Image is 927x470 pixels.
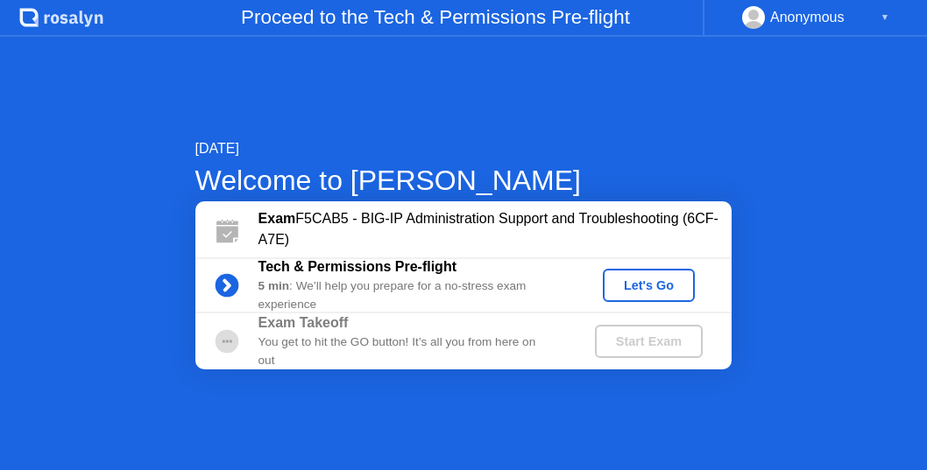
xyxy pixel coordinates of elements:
[195,138,732,159] div: [DATE]
[258,208,732,250] div: F5CAB5 - BIG-IP Administration Support and Troubleshooting (6CF-A7E)
[258,315,349,330] b: Exam Takeoff
[258,211,296,226] b: Exam
[603,269,695,302] button: Let's Go
[258,259,456,274] b: Tech & Permissions Pre-flight
[602,334,696,348] div: Start Exam
[258,277,566,313] div: : We’ll help you prepare for a no-stress exam experience
[595,325,703,358] button: Start Exam
[610,278,688,292] div: Let's Go
[258,333,566,369] div: You get to hit the GO button! It’s all you from here on out
[881,6,889,29] div: ▼
[195,159,732,201] div: Welcome to [PERSON_NAME]
[258,279,290,292] b: 5 min
[770,6,845,29] div: Anonymous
